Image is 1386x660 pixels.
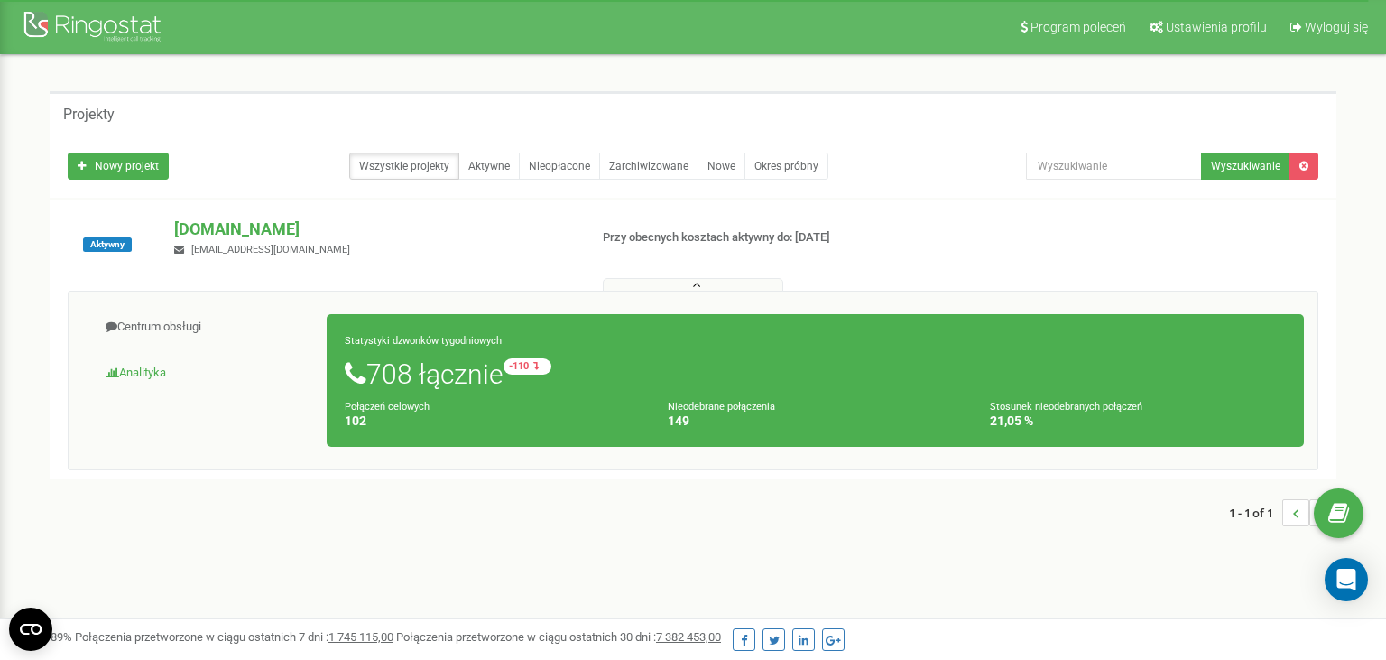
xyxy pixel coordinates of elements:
[519,153,600,180] a: Nieopłacone
[668,401,775,413] small: Nieodebrane połączenia
[990,401,1142,413] small: Stosunek nieodebranych połączeń
[458,153,520,180] a: Aktywne
[174,218,573,241] p: [DOMAIN_NAME]
[603,229,895,246] p: Przy obecnych kosztach aktywny do: [DATE]
[63,107,115,123] h5: Projekty
[656,630,721,644] u: 7 382 453,00
[1166,20,1267,34] span: Ustawienia profilu
[990,414,1286,428] h4: 21,05 %
[345,358,1286,389] h1: 708 łącznie
[744,153,828,180] a: Okres próbny
[82,305,328,349] a: Centrum obsługi
[328,630,393,644] u: 1 745 115,00
[68,153,169,180] a: Nowy projekt
[1030,20,1126,34] span: Program poleceń
[1201,153,1290,180] button: Wyszukiwanie
[75,630,393,644] span: Połączenia przetworzone w ciągu ostatnich 7 dni :
[9,608,52,651] button: Open CMP widget
[345,401,430,413] small: Połączeń celowych
[82,351,328,395] a: Analityka
[1229,481,1336,544] nav: ...
[1026,153,1202,180] input: Wyszukiwanie
[668,414,964,428] h4: 149
[1229,499,1282,526] span: 1 - 1 of 1
[345,335,502,347] small: Statystyki dzwonków tygodniowych
[191,244,350,256] span: [EMAIL_ADDRESS][DOMAIN_NAME]
[396,630,721,644] span: Połączenia przetworzone w ciągu ostatnich 30 dni :
[1305,20,1368,34] span: Wyloguj się
[1325,558,1368,601] div: Open Intercom Messenger
[698,153,745,180] a: Nowe
[504,358,551,375] small: -110
[345,414,641,428] h4: 102
[83,237,132,252] span: Aktywny
[599,153,698,180] a: Zarchiwizowane
[349,153,459,180] a: Wszystkie projekty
